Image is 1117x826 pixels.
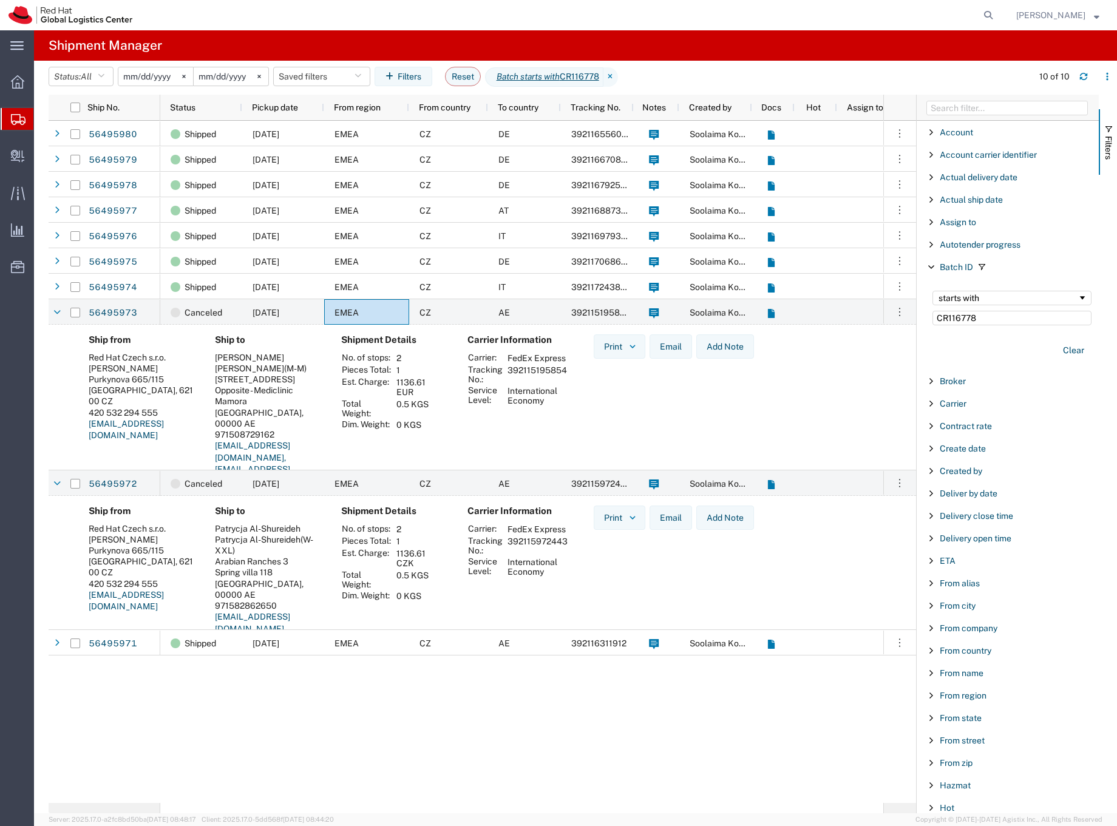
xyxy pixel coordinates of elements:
[690,155,753,164] span: Soolaima Kourdi
[185,300,222,325] span: Canceled
[89,556,195,578] div: [GEOGRAPHIC_DATA], 621 00 CZ
[89,523,195,534] div: Red Hat Czech s.r.o.
[498,180,510,190] span: DE
[498,308,510,317] span: AE
[419,103,470,112] span: From country
[940,736,985,745] span: From street
[1056,340,1092,361] button: Clear
[419,479,431,489] span: CZ
[341,352,392,364] th: No. of stops:
[503,523,572,535] td: FedEx Express
[940,376,966,386] span: Broker
[215,556,322,567] div: Arabian Ranches 3
[926,101,1088,115] input: Filter Columns Input
[940,511,1013,521] span: Delivery close time
[89,374,195,385] div: Purkynova 665/115
[341,590,392,602] th: Dim. Weight:
[202,816,334,823] span: Client: 2025.17.0-5dd568f
[571,231,632,241] span: 392116979330
[419,155,431,164] span: CZ
[650,334,692,359] button: Email
[467,535,503,556] th: Tracking No.:
[467,364,503,385] th: Tracking No.:
[503,352,571,364] td: FedEx Express
[89,334,195,345] h4: Ship from
[917,121,1099,813] div: Filter List 66 Filters
[88,475,138,494] a: 56495972
[87,103,120,112] span: Ship No.
[341,569,392,590] th: Total Weight:
[940,713,982,723] span: From state
[940,601,976,611] span: From city
[392,535,449,547] td: 1
[215,363,322,374] div: [PERSON_NAME](M-M)
[253,180,279,190] span: 08/14/2025
[571,282,630,292] span: 392117243819
[940,780,971,790] span: Hazmat
[215,534,322,556] div: Patrycja Al-Shureideh(W-XXL)
[215,523,322,534] div: Patrycja Al-Shureideh
[932,311,1092,325] input: Filter Value
[194,67,268,86] input: Not set
[940,646,991,655] span: From country
[215,578,322,600] div: [GEOGRAPHIC_DATA], 00000 AE
[419,257,431,266] span: CZ
[940,556,956,566] span: ETA
[571,206,631,215] span: 392116887370
[185,631,216,656] span: Shipped
[185,172,216,198] span: Shipped
[334,129,359,139] span: EMEA
[690,308,753,317] span: Soolaima Kourdi
[940,444,986,453] span: Create date
[185,223,216,249] span: Shipped
[485,67,603,87] span: Batch starts with CR116778
[215,374,322,385] div: [STREET_ADDRESS]
[497,70,560,83] i: Batch starts with
[89,385,195,407] div: [GEOGRAPHIC_DATA], 621 00 CZ
[49,67,114,86] button: Status:All
[392,419,448,431] td: 0 KGS
[118,67,193,86] input: Not set
[467,506,565,516] h4: Carrier Information
[215,441,290,486] a: [EMAIL_ADDRESS][DOMAIN_NAME],[EMAIL_ADDRESS][DOMAIN_NAME]
[215,600,322,611] div: 971582862650
[341,364,392,376] th: Pieces Total:
[88,201,138,221] a: 56495977
[940,240,1020,249] span: Autotender progress
[498,282,506,292] span: IT
[696,506,754,530] button: Add Note
[690,129,753,139] span: Soolaima Kourdi
[375,67,432,86] button: Filters
[341,547,392,569] th: Est. Charge:
[334,155,359,164] span: EMEA
[215,567,322,578] div: Spring villa 118
[88,151,138,170] a: 56495979
[503,556,572,578] td: International Economy
[642,103,666,112] span: Notes
[690,231,753,241] span: Soolaima Kourdi
[940,127,973,137] span: Account
[253,129,279,139] span: 08/14/2025
[81,72,92,81] span: All
[88,176,138,195] a: 56495978
[690,479,753,489] span: Soolaima Kourdi
[940,668,983,678] span: From name
[170,103,195,112] span: Status
[571,308,631,317] span: 392115195854
[419,129,431,139] span: CZ
[215,334,322,345] h4: Ship to
[89,545,195,556] div: Purkynova 665/115
[89,578,195,589] div: 420 532 294 555
[594,334,645,359] button: Print
[341,523,392,535] th: No. of stops:
[334,231,359,241] span: EMEA
[8,6,132,24] img: logo
[940,217,976,227] span: Assign to
[89,590,164,612] a: [EMAIL_ADDRESS][DOMAIN_NAME]
[503,535,572,556] td: 392115972443
[571,479,631,489] span: 392115972443
[498,206,509,215] span: AT
[690,257,753,266] span: Soolaima Kourdi
[253,155,279,164] span: 08/14/2025
[341,376,392,398] th: Est. Charge:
